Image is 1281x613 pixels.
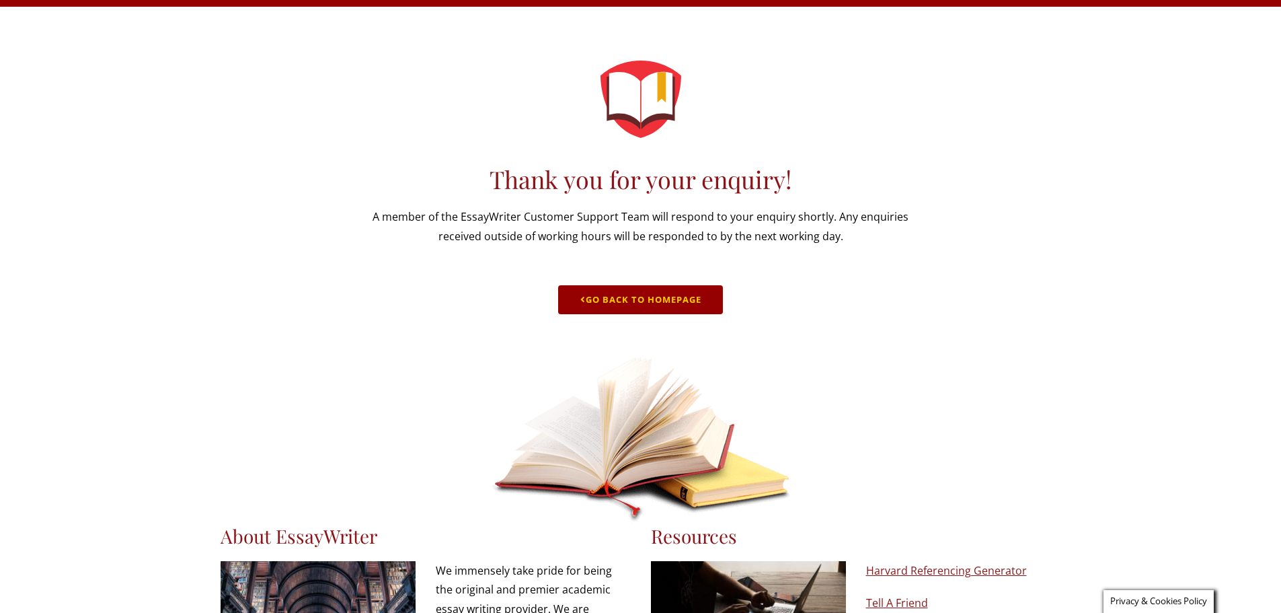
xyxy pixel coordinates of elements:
h1: Thank you for your enquiry! [372,165,910,194]
a: Go Back to Homepage [558,285,723,314]
span: Privacy & Cookies Policy [1110,595,1207,607]
img: landing-book.png [490,353,791,525]
p: A member of the EssayWriter Customer Support Team will respond to your enquiry shortly. Any enqui... [372,207,910,246]
a: Tell A Friend [866,596,928,610]
h3: Resources [651,525,846,548]
img: logo-emblem.svg [600,61,681,138]
h3: About EssayWriter [221,525,416,548]
a: Harvard Referencing Generator [866,563,1027,578]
